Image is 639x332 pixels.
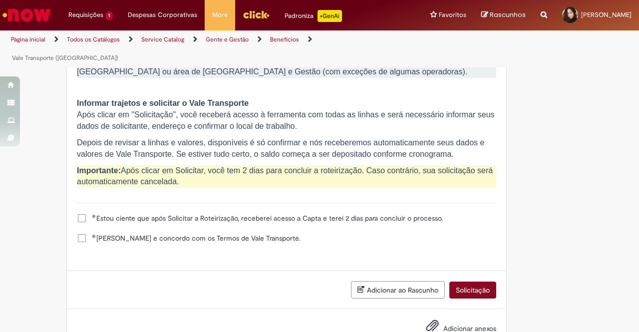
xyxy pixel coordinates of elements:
span: 1 [105,11,113,20]
ul: Trilhas de página [7,30,418,67]
a: Gente e Gestão [206,35,249,43]
span: [PERSON_NAME] e concordo com os Termos de Vale Transporte. [92,233,301,243]
span: More [212,10,228,20]
a: Service Catalog [141,35,184,43]
span: Depois de revisar a linhas e valores, disponíveis é só confirmar e nós receberemos automaticament... [77,138,484,158]
p: +GenAi [318,10,342,22]
span: Rascunhos [490,10,526,19]
a: Benefícios [270,35,299,43]
span: Requisições [68,10,103,20]
strong: Importante: [77,166,121,175]
a: Todos os Catálogos [67,35,120,43]
span: Despesas Corporativas [128,10,197,20]
span: Obrigatório Preenchido [92,214,96,218]
span: Após clicar em Solicitar, você tem 2 dias para concluir a roteirização. Caso contrário, sua solic... [77,166,493,186]
img: click_logo_yellow_360x200.png [243,7,270,22]
button: Adicionar ao Rascunho [351,281,445,299]
span: Após clicar em "Solicitação", você receberá acesso à ferramenta com todas as linhas e será necess... [77,99,495,130]
button: Solicitação [449,282,496,299]
strong: Informar trajetos e solicitar o Vale Transporte [77,99,249,107]
span: Favoritos [439,10,466,20]
span: Obrigatório Preenchido [92,234,96,238]
img: ServiceNow [1,5,52,25]
a: Página inicial [11,35,45,43]
a: Rascunhos [481,10,526,20]
a: Vale Transporte ([GEOGRAPHIC_DATA]) [12,54,118,62]
span: [PERSON_NAME] [581,10,632,19]
div: Padroniza [285,10,342,22]
span: Estou ciente que após Solicitar a Roteirização, receberei acesso a Capta e terei 2 dias para conc... [92,213,443,223]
